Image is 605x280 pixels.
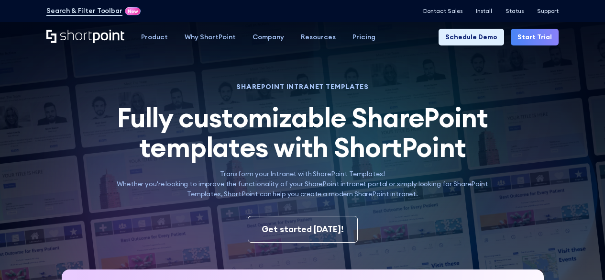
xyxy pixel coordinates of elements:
a: Company [244,29,292,45]
div: Resources [301,32,336,42]
div: Get started [DATE]! [262,223,344,235]
div: Why ShortPoint [185,32,236,42]
a: Status [506,8,524,14]
a: Resources [292,29,344,45]
a: Start Trial [511,29,559,45]
a: Why ShortPoint [176,29,244,45]
span: Fully customizable SharePoint templates with ShortPoint [117,101,488,164]
a: Get started [DATE]! [248,216,358,243]
div: Product [141,32,168,42]
div: Company [253,32,284,42]
a: Install [476,8,492,14]
a: Support [537,8,559,14]
a: Search & Filter Toolbar [46,6,122,16]
a: Contact Sales [422,8,462,14]
a: Home [46,30,124,44]
div: Pricing [352,32,375,42]
h1: SHAREPOINT INTRANET TEMPLATES [107,84,498,90]
a: Schedule Demo [439,29,504,45]
a: Product [132,29,176,45]
p: Transform your Intranet with SharePoint Templates! Whether you're looking to improve the function... [107,169,498,199]
a: Pricing [344,29,384,45]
